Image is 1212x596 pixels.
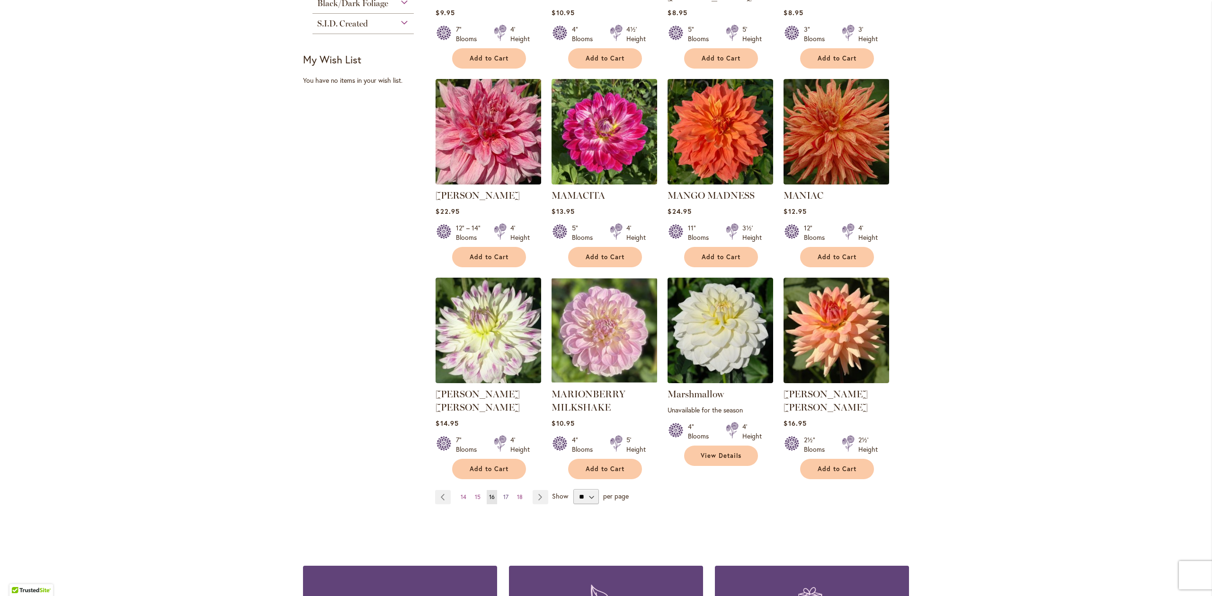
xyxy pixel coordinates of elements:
[572,25,598,44] div: 4" Blooms
[7,562,34,589] iframe: Launch Accessibility Center
[510,223,530,242] div: 4' Height
[784,207,806,216] span: $12.95
[517,493,523,500] span: 18
[668,388,724,400] a: Marshmallow
[742,422,762,441] div: 4' Height
[436,388,520,413] a: [PERSON_NAME] [PERSON_NAME]
[436,8,454,17] span: $9.95
[452,48,526,69] button: Add to Cart
[452,459,526,479] button: Add to Cart
[800,48,874,69] button: Add to Cart
[668,376,773,385] a: Marshmallow
[470,54,508,62] span: Add to Cart
[568,459,642,479] button: Add to Cart
[586,253,624,261] span: Add to Cart
[586,465,624,473] span: Add to Cart
[818,465,856,473] span: Add to Cart
[684,446,758,466] a: View Details
[701,452,741,460] span: View Details
[603,491,629,500] span: per page
[668,278,773,383] img: Marshmallow
[702,54,740,62] span: Add to Cart
[668,190,755,201] a: MANGO MADNESS
[552,491,568,500] span: Show
[552,419,574,428] span: $10.95
[436,278,541,383] img: MARGARET ELLEN
[452,247,526,267] button: Add to Cart
[702,253,740,261] span: Add to Cart
[456,223,482,242] div: 12" – 14" Blooms
[784,79,889,184] img: Maniac
[552,278,657,383] img: MARIONBERRY MILKSHAKE
[800,247,874,267] button: Add to Cart
[668,8,687,17] span: $8.95
[858,25,878,44] div: 3' Height
[552,207,574,216] span: $13.95
[475,493,481,500] span: 15
[552,177,657,186] a: Mamacita
[470,465,508,473] span: Add to Cart
[784,376,889,385] a: Mary Jo
[436,190,520,201] a: [PERSON_NAME]
[568,48,642,69] button: Add to Cart
[552,79,657,184] img: Mamacita
[510,25,530,44] div: 4' Height
[303,53,361,66] strong: My Wish List
[784,8,803,17] span: $8.95
[572,435,598,454] div: 4" Blooms
[742,25,762,44] div: 5' Height
[552,388,625,413] a: MARIONBERRY MILKSHAKE
[784,419,806,428] span: $16.95
[804,223,830,242] div: 12" Blooms
[552,190,605,201] a: MAMACITA
[858,435,878,454] div: 2½' Height
[510,435,530,454] div: 4' Height
[688,25,714,44] div: 5" Blooms
[470,253,508,261] span: Add to Cart
[626,223,646,242] div: 4' Height
[456,25,482,44] div: 7" Blooms
[804,435,830,454] div: 2½" Blooms
[568,247,642,267] button: Add to Cart
[552,8,574,17] span: $10.95
[804,25,830,44] div: 3" Blooms
[472,490,483,504] a: 15
[572,223,598,242] div: 5" Blooms
[684,247,758,267] button: Add to Cart
[586,54,624,62] span: Add to Cart
[818,253,856,261] span: Add to Cart
[503,493,508,500] span: 17
[784,190,823,201] a: MANIAC
[668,405,773,414] p: Unavailable for the season
[436,376,541,385] a: MARGARET ELLEN
[818,54,856,62] span: Add to Cart
[668,177,773,186] a: Mango Madness
[458,490,469,504] a: 14
[626,435,646,454] div: 5' Height
[515,490,525,504] a: 18
[436,207,459,216] span: $22.95
[668,207,691,216] span: $24.95
[688,223,714,242] div: 11" Blooms
[784,278,889,383] img: Mary Jo
[688,422,714,441] div: 4" Blooms
[668,79,773,184] img: Mango Madness
[784,177,889,186] a: Maniac
[461,493,466,500] span: 14
[552,376,657,385] a: MARIONBERRY MILKSHAKE
[784,388,868,413] a: [PERSON_NAME] [PERSON_NAME]
[436,177,541,186] a: MAKI
[489,493,495,500] span: 16
[684,48,758,69] button: Add to Cart
[626,25,646,44] div: 4½' Height
[858,223,878,242] div: 4' Height
[501,490,511,504] a: 17
[317,18,368,29] span: S.I.D. Created
[436,79,541,184] img: MAKI
[800,459,874,479] button: Add to Cart
[436,419,458,428] span: $14.95
[742,223,762,242] div: 3½' Height
[456,435,482,454] div: 7" Blooms
[303,76,429,85] div: You have no items in your wish list.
